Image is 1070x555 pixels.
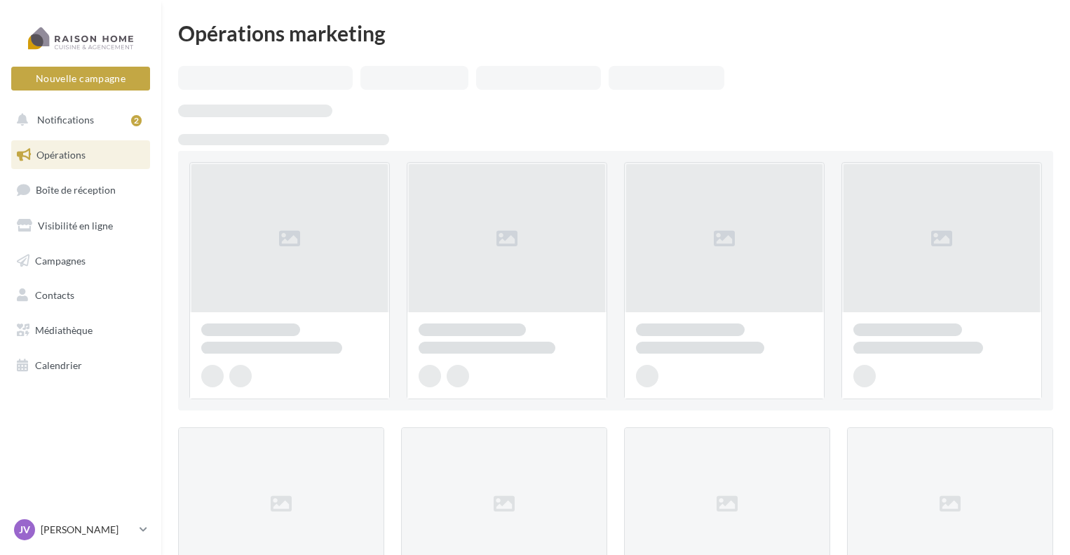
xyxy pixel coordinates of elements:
a: Campagnes [8,246,153,276]
span: Boîte de réception [36,184,116,196]
a: Calendrier [8,351,153,380]
a: Contacts [8,281,153,310]
span: Notifications [37,114,94,126]
button: Notifications 2 [8,105,147,135]
a: JV [PERSON_NAME] [11,516,150,543]
span: Campagnes [35,254,86,266]
button: Nouvelle campagne [11,67,150,91]
span: Opérations [36,149,86,161]
span: Contacts [35,289,74,301]
a: Boîte de réception [8,175,153,205]
span: Visibilité en ligne [38,220,113,232]
a: Visibilité en ligne [8,211,153,241]
a: Opérations [8,140,153,170]
span: Calendrier [35,359,82,371]
a: Médiathèque [8,316,153,345]
div: 2 [131,115,142,126]
p: [PERSON_NAME] [41,523,134,537]
div: Opérations marketing [178,22,1053,44]
span: JV [19,523,30,537]
span: Médiathèque [35,324,93,336]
